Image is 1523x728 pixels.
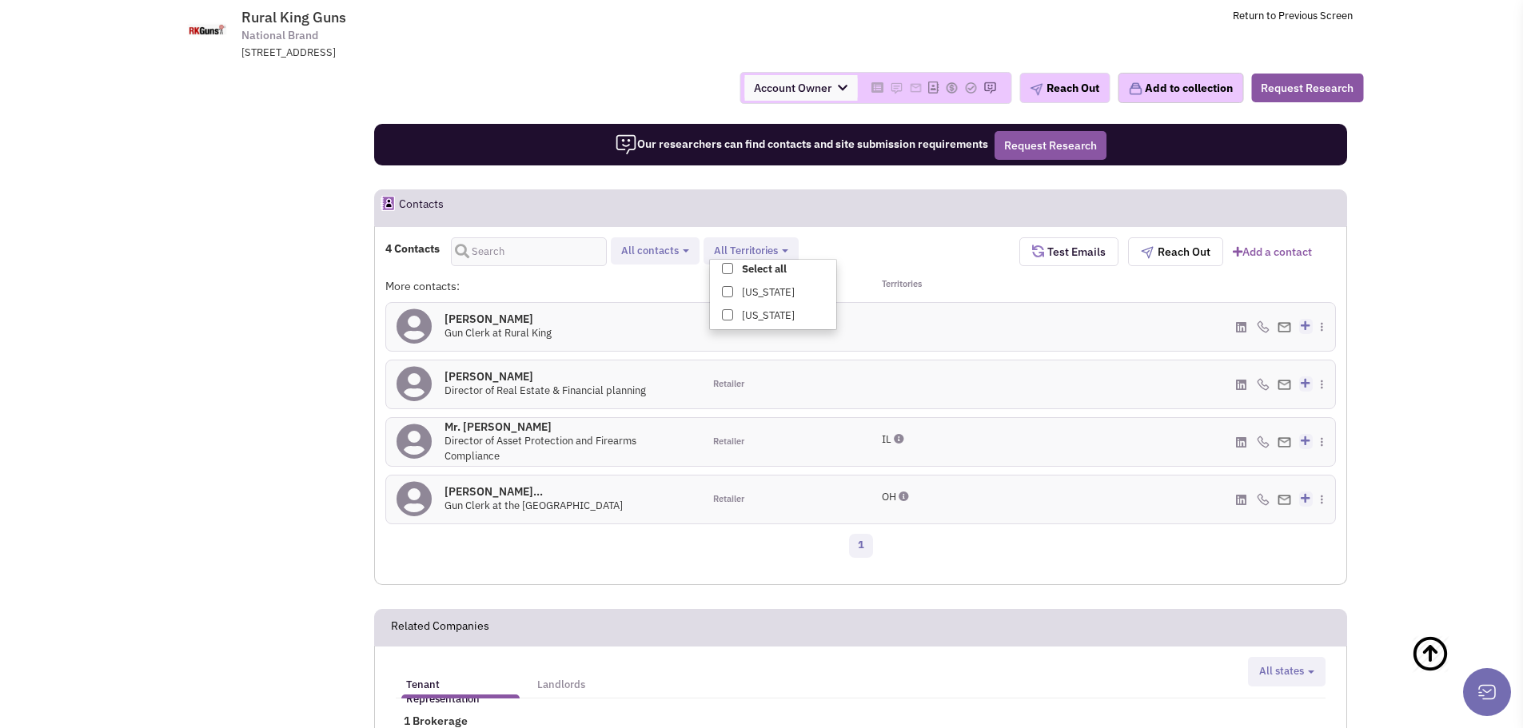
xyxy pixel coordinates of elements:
img: Please add to your accounts [945,82,958,94]
h5: Landlords [537,678,585,692]
button: All states [1254,663,1319,680]
a: 1 [849,534,873,558]
span: Retailer [713,493,744,506]
span: Director of Real Estate & Financial planning [445,384,646,397]
a: Tenant Representation [398,662,523,694]
span: Account Owner [744,75,857,101]
button: Add to collection [1118,73,1243,103]
span: Gun Clerk at Rural King [445,326,552,340]
a: Landlords [529,662,593,694]
button: Test Emails [1019,237,1118,266]
span: OH [882,490,896,503]
h2: Related Companies [391,610,489,645]
div: [STREET_ADDRESS] [241,46,659,61]
button: Request Research [1251,74,1363,102]
span: Gun Clerk at the [GEOGRAPHIC_DATA] [445,499,623,512]
img: plane.png [1030,83,1043,96]
h4: [PERSON_NAME] [445,369,646,384]
span: 1 Brokerage [396,714,468,728]
img: icon-collection-lavender.png [1128,82,1142,96]
span: National Brand [241,27,318,44]
img: icon-phone.png [1257,320,1270,333]
span: Test Emails [1044,245,1106,259]
a: Add a contact [1233,244,1312,260]
div: Role [703,278,861,294]
h4: [PERSON_NAME] [445,312,552,326]
img: Email%20Icon.png [1278,380,1291,390]
h4: 4 Contacts [385,241,440,256]
label: Illinois [710,283,836,303]
button: All contacts [616,243,694,260]
img: icon-phone.png [1257,436,1270,448]
img: Email%20Icon.png [1278,437,1291,448]
div: More contacts: [385,278,702,294]
span: Our researchers can find contacts and site submission requirements [615,137,988,151]
label: Select all [710,260,836,280]
h4: [PERSON_NAME]... [445,484,623,499]
input: Search [451,237,607,266]
a: Back To Top [1411,619,1491,722]
img: Please add to your accounts [964,82,977,94]
img: Email%20Icon.png [1278,322,1291,332]
img: icon-phone.png [1257,493,1270,506]
span: All states [1259,664,1304,678]
h4: Mr. [PERSON_NAME] [445,420,692,434]
button: Request Research [995,131,1106,160]
span: Retailer [713,378,744,391]
button: Reach Out [1019,73,1110,103]
span: All Territories [714,244,778,257]
label: Ohio [710,306,836,326]
button: All Territories [709,243,793,260]
img: Please add to your accounts [909,82,922,94]
img: Email%20Icon.png [1278,495,1291,505]
h5: Tenant Representation [406,678,515,706]
button: Reach Out [1128,237,1223,266]
span: Director of Asset Protection and Firearms Compliance [445,434,636,463]
span: IL [882,432,891,446]
img: Please add to your accounts [890,82,903,94]
a: Return to Previous Screen [1233,9,1353,22]
img: icon-phone.png [1257,378,1270,391]
img: icon-researcher-20.png [615,133,637,156]
div: Territories [861,278,1019,294]
img: Please add to your accounts [983,82,996,94]
h2: Contacts [399,190,444,225]
span: All contacts [621,244,679,257]
span: Retailer [713,436,744,448]
span: Rural King Guns [241,8,346,26]
img: plane.png [1141,246,1154,259]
